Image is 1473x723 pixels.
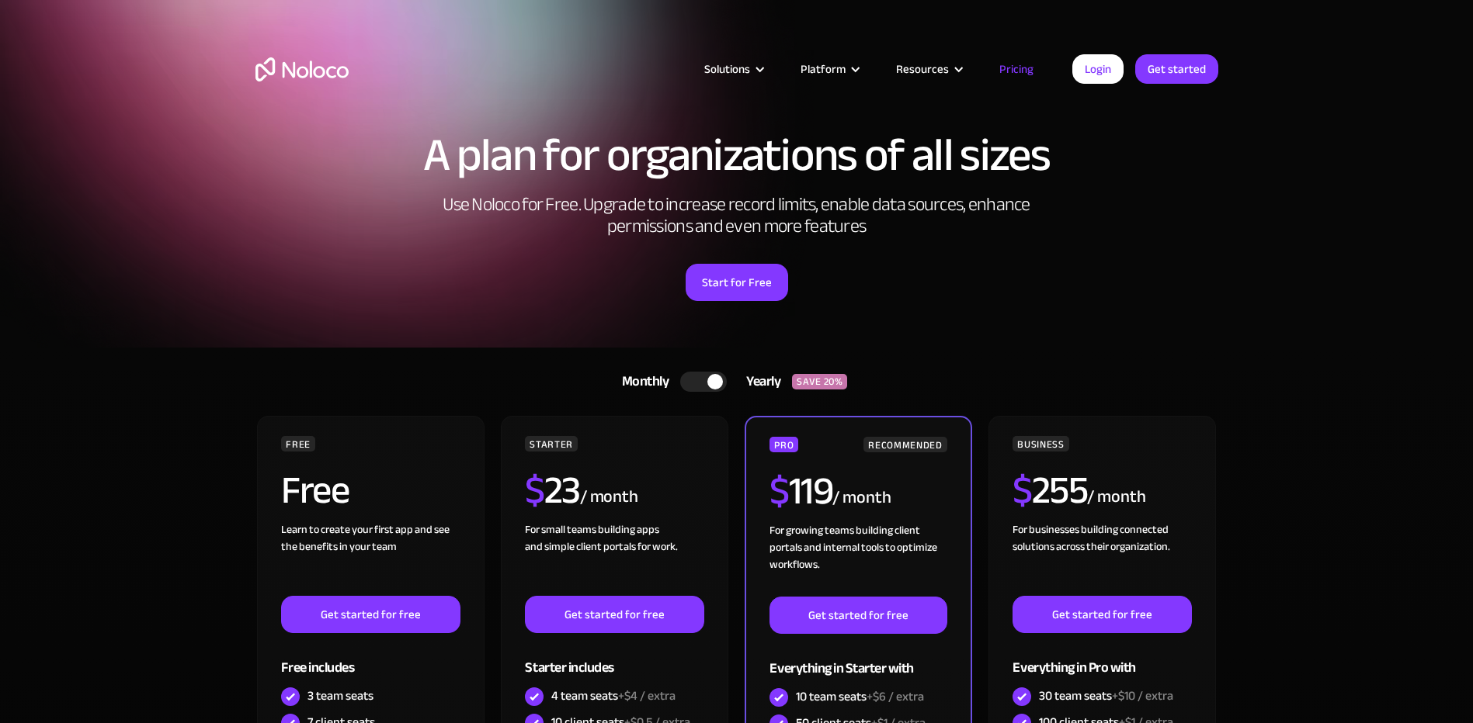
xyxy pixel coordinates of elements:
div: Solutions [685,59,781,79]
h1: A plan for organizations of all sizes [255,132,1218,178]
span: +$10 / extra [1112,684,1173,707]
div: STARTER [525,436,577,451]
div: 3 team seats [307,687,373,704]
h2: 255 [1013,471,1087,510]
div: / month [1087,485,1145,510]
div: 30 team seats [1039,687,1173,704]
div: Monthly [603,370,681,393]
div: Yearly [727,370,792,393]
span: $ [525,454,544,527]
h2: Use Noloco for Free. Upgrade to increase record limits, enable data sources, enhance permissions ... [426,194,1047,237]
div: BUSINESS [1013,436,1068,451]
a: Get started for free [1013,596,1191,633]
a: Get started [1135,54,1218,84]
span: $ [770,455,789,528]
div: PRO [770,437,798,452]
span: +$4 / extra [618,684,676,707]
span: $ [1013,454,1032,527]
div: Starter includes [525,633,703,683]
div: Everything in Pro with [1013,633,1191,683]
div: RECOMMENDED [863,437,947,452]
div: For growing teams building client portals and internal tools to optimize workflows. [770,522,947,597]
div: Solutions [704,59,750,79]
div: 4 team seats [551,687,676,704]
div: / month [832,486,891,510]
div: Platform [801,59,846,79]
div: 10 team seats [796,688,924,705]
a: Login [1072,54,1124,84]
h2: Free [281,471,349,510]
a: Get started for free [281,596,460,633]
div: Resources [896,59,949,79]
div: Resources [877,59,980,79]
div: Free includes [281,633,460,683]
div: For businesses building connected solutions across their organization. ‍ [1013,521,1191,596]
a: Get started for free [770,597,947,634]
div: For small teams building apps and simple client portals for work. ‍ [525,521,703,596]
a: home [255,57,349,81]
div: Platform [781,59,877,79]
a: Start for Free [686,264,788,301]
div: SAVE 20% [792,374,847,389]
span: +$6 / extra [867,685,924,708]
div: FREE [281,436,315,451]
h2: 23 [525,471,580,510]
div: / month [580,485,638,510]
h2: 119 [770,472,832,510]
div: Learn to create your first app and see the benefits in your team ‍ [281,521,460,596]
a: Get started for free [525,596,703,633]
a: Pricing [980,59,1053,79]
div: Everything in Starter with [770,634,947,684]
